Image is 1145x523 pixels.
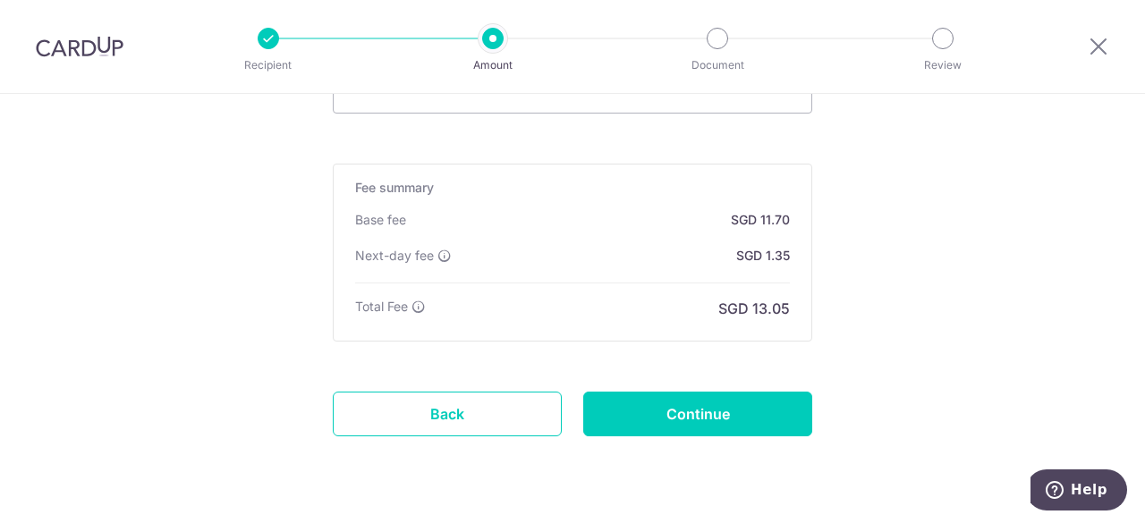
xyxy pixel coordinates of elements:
[731,211,790,229] p: SGD 11.70
[583,392,812,436] input: Continue
[355,211,406,229] p: Base fee
[355,179,790,197] h5: Fee summary
[36,36,123,57] img: CardUp
[651,56,784,74] p: Document
[202,56,335,74] p: Recipient
[427,56,559,74] p: Amount
[355,247,434,265] p: Next-day fee
[718,298,790,319] p: SGD 13.05
[736,247,790,265] p: SGD 1.35
[355,298,408,316] p: Total Fee
[877,56,1009,74] p: Review
[333,392,562,436] a: Back
[1030,469,1127,514] iframe: Opens a widget where you can find more information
